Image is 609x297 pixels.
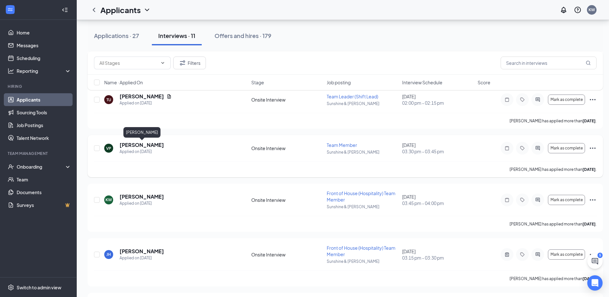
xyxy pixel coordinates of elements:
svg: Ellipses [589,96,597,103]
svg: Filter [179,59,186,67]
a: Talent Network [17,132,71,144]
a: Job Postings [17,119,71,132]
h1: Applicants [100,4,141,15]
span: Mark as complete [550,198,583,202]
svg: Tag [519,97,526,102]
svg: ActiveChat [534,146,542,151]
button: Mark as complete [548,143,585,153]
span: Mark as complete [550,97,583,102]
svg: ActiveChat [534,197,542,202]
div: Open Intercom Messenger [587,275,603,291]
div: VP [106,146,111,151]
h5: [PERSON_NAME] [120,141,164,148]
svg: WorkstreamLogo [7,6,13,13]
svg: Ellipses [589,196,597,204]
span: Stage [251,79,264,86]
input: Search in interviews [501,57,597,69]
div: [DATE] [402,194,474,206]
svg: Settings [8,284,14,291]
div: Onboarding [17,164,66,170]
b: [DATE] [582,118,596,123]
svg: ActiveNote [503,252,511,257]
input: All Stages [99,59,158,66]
svg: Collapse [62,7,68,13]
span: Interview Schedule [402,79,442,86]
div: [PERSON_NAME] [123,127,160,138]
a: Scheduling [17,52,71,65]
span: Team Member [327,142,357,148]
span: Front of House (Hospitality) Team Member [327,190,395,202]
svg: Tag [519,146,526,151]
button: Filter Filters [173,57,206,69]
div: Applied on [DATE] [120,255,164,261]
span: 03:30 pm - 03:45 pm [402,148,474,155]
p: [PERSON_NAME] has applied more than . [510,167,597,172]
div: Offers and hires · 179 [215,32,271,40]
div: Reporting [17,68,72,74]
div: Applications · 27 [94,32,139,40]
svg: ChatActive [591,257,599,265]
span: 02:00 pm - 02:15 pm [402,100,474,106]
svg: Notifications [560,6,567,14]
a: Sourcing Tools [17,106,71,119]
svg: ActiveChat [534,252,542,257]
span: Mark as complete [550,146,583,150]
div: JH [106,252,111,257]
button: Mark as complete [548,95,585,105]
a: Messages [17,39,71,52]
span: Name · Applied On [104,79,143,86]
h5: [PERSON_NAME] [120,248,164,255]
p: Sunshine & [PERSON_NAME] [327,149,398,155]
a: SurveysCrown [17,199,71,211]
a: Team [17,173,71,186]
svg: Tag [519,197,526,202]
svg: UserCheck [8,164,14,170]
svg: ChevronDown [143,6,151,14]
span: Job posting [327,79,351,86]
div: TU [106,97,111,103]
p: [PERSON_NAME] has applied more than . [510,221,597,227]
span: 03:45 pm - 04:00 pm [402,200,474,206]
span: Score [478,79,490,86]
a: Applicants [17,93,71,106]
div: [DATE] [402,248,474,261]
svg: Analysis [8,68,14,74]
div: Interviews · 11 [158,32,195,40]
div: KW [589,7,595,12]
div: [DATE] [402,93,474,106]
svg: ChevronLeft [90,6,98,14]
span: Front of House (Hospitality) Team Member [327,245,395,257]
p: Sunshine & [PERSON_NAME] [327,204,398,209]
span: Team Leader (Shift Lead) [327,94,378,99]
svg: MagnifyingGlass [586,60,591,65]
p: Sunshine & [PERSON_NAME] [327,101,398,106]
a: Home [17,26,71,39]
h5: [PERSON_NAME] [120,93,164,100]
div: Applied on [DATE] [120,200,164,207]
span: 03:15 pm - 03:30 pm [402,255,474,261]
div: Onsite Interview [251,145,323,151]
div: Onsite Interview [251,96,323,103]
svg: ChevronDown [160,60,165,65]
div: Applied on [DATE] [120,148,164,155]
svg: ActiveChat [534,97,542,102]
div: Hiring [8,84,70,89]
b: [DATE] [582,167,596,172]
div: Team Management [8,151,70,156]
b: [DATE] [582,276,596,281]
svg: Note [503,97,511,102]
svg: Note [503,197,511,202]
div: Applied on [DATE] [120,100,172,106]
div: Onsite Interview [251,197,323,203]
p: [PERSON_NAME] has applied more than . [510,118,597,124]
b: [DATE] [582,222,596,226]
span: Mark as complete [550,252,583,257]
p: Sunshine & [PERSON_NAME] [327,259,398,264]
h5: [PERSON_NAME] [120,193,164,200]
button: ChatActive [587,254,603,269]
div: Switch to admin view [17,284,61,291]
a: Documents [17,186,71,199]
button: Mark as complete [548,249,585,260]
div: [DATE] [402,142,474,155]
